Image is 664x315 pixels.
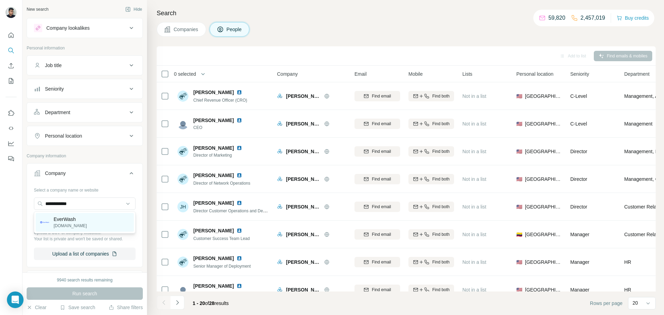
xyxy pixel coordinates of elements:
span: [PERSON_NAME] [193,200,234,206]
span: [GEOGRAPHIC_DATA] [525,148,562,155]
span: Department [624,71,649,77]
span: Company [277,71,298,77]
img: LinkedIn logo [237,118,242,123]
div: Job title [45,62,62,69]
span: [PERSON_NAME] [193,145,234,151]
img: Avatar [177,174,188,185]
button: Quick start [6,29,17,41]
span: [PERSON_NAME] [286,231,321,238]
div: Seniority [45,85,64,92]
span: Not in a list [462,259,486,265]
img: Logo of Andrena [277,121,283,127]
span: Director of Marketing [193,152,250,158]
span: Find both [432,204,450,210]
span: Find both [432,176,450,182]
span: [PERSON_NAME] [286,148,321,155]
span: Find email [372,121,391,127]
button: Find email [354,119,400,129]
img: Logo of Andrena [277,93,283,99]
p: EverWash [54,216,87,223]
button: Upload a list of companies [34,248,136,260]
span: Find email [372,204,391,210]
img: LinkedIn logo [237,228,242,233]
span: Find email [372,231,391,238]
p: 20 [633,299,638,306]
h4: Search [157,8,656,18]
p: Your list is private and won't be saved or shared. [34,236,136,242]
img: Avatar [177,118,188,129]
button: Company [27,165,142,184]
span: Find email [372,259,391,265]
span: [GEOGRAPHIC_DATA] [525,259,562,266]
span: HR [624,259,631,266]
span: [PERSON_NAME] [286,120,321,127]
img: Logo of Andrena [277,232,283,237]
span: 🇺🇸 [516,203,522,210]
span: Rows per page [590,300,622,307]
button: Job title [27,57,142,74]
span: 28 [209,300,215,306]
button: Find both [408,202,454,212]
button: Find email [354,174,400,184]
div: Select a company name or website [34,184,136,193]
span: 🇨🇴 [516,231,522,238]
span: Not in a list [462,93,486,99]
button: Find email [354,146,400,157]
p: Company information [27,153,143,159]
span: [PERSON_NAME] [193,172,234,179]
span: [GEOGRAPHIC_DATA] [525,203,562,210]
span: Find both [432,259,450,265]
span: [GEOGRAPHIC_DATA] [525,176,562,183]
button: Seniority [27,81,142,97]
img: LinkedIn logo [237,173,242,178]
button: Find email [354,285,400,295]
button: Find both [408,257,454,267]
span: Seniority [570,71,589,77]
img: Avatar [177,229,188,240]
span: Find both [432,231,450,238]
div: Department [45,109,70,116]
span: Find both [432,93,450,99]
img: EverWash [40,221,49,224]
span: Manager [570,287,589,293]
div: Company lookalikes [46,25,90,31]
span: C-Level [570,121,587,127]
div: Personal location [45,132,82,139]
span: [PERSON_NAME] [193,255,234,262]
span: People [227,26,242,33]
img: Avatar [177,146,188,157]
span: Find email [372,176,391,182]
span: Not in a list [462,204,486,210]
img: LinkedIn logo [237,283,242,289]
span: [PERSON_NAME] [286,176,321,183]
button: Hide [120,4,147,15]
span: Chief Revenue Officer (CRO) [193,98,247,103]
span: 🇺🇸 [516,148,522,155]
span: Find both [432,121,450,127]
button: Find email [354,202,400,212]
img: Avatar [177,284,188,295]
p: [DOMAIN_NAME] [54,223,87,229]
p: Personal information [27,45,143,51]
img: Avatar [177,91,188,102]
button: Dashboard [6,137,17,150]
button: My lists [6,75,17,87]
span: Not in a list [462,176,486,182]
span: [PERSON_NAME] [286,259,321,266]
span: 0 selected [174,71,196,77]
div: Open Intercom Messenger [7,291,24,308]
span: [PERSON_NAME] [193,89,234,96]
span: HR [624,286,631,293]
button: Find both [408,119,454,129]
button: Navigate to next page [170,296,184,309]
span: Email [354,71,367,77]
span: Customer Success Team Lead [193,236,250,241]
img: Logo of Andrena [277,259,283,265]
button: Save search [60,304,95,311]
button: Enrich CSV [6,59,17,72]
img: Logo of Andrena [277,176,283,182]
span: Find email [372,287,391,293]
span: 🇺🇸 [516,120,522,127]
span: Director [570,176,587,182]
span: Director Customer Operations and Deployment [193,208,280,213]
